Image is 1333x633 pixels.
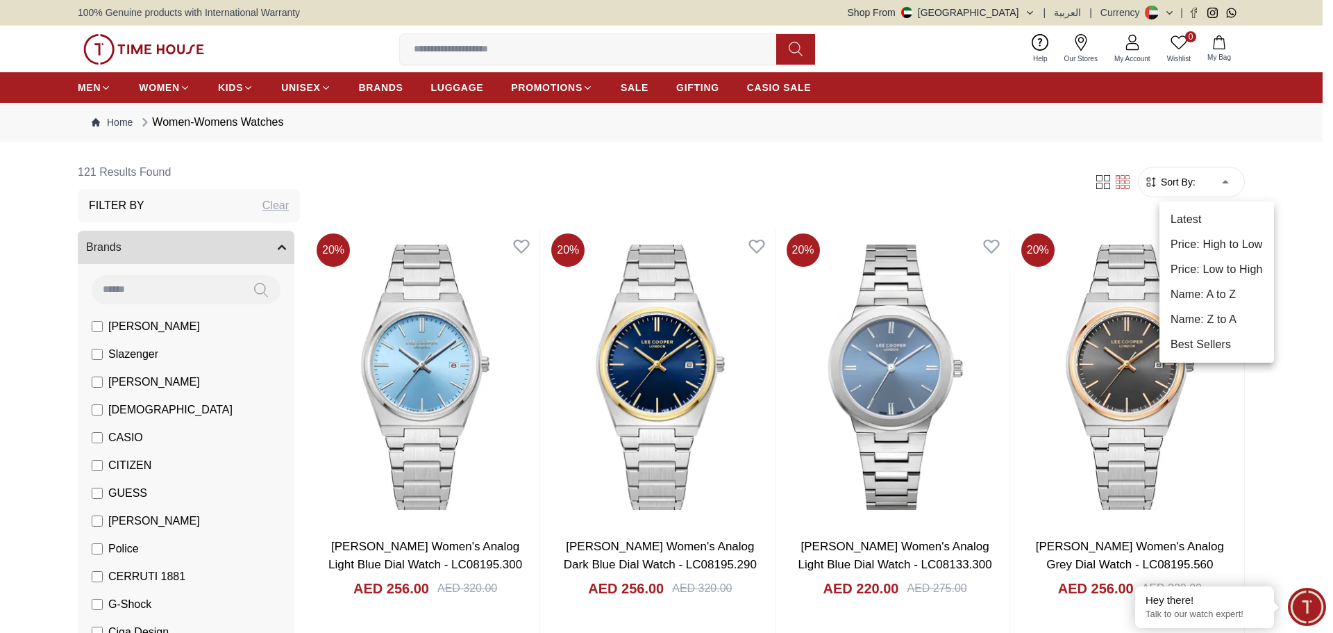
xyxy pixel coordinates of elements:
[1159,332,1274,357] li: Best Sellers
[1288,588,1326,626] div: Chat Widget
[1159,257,1274,282] li: Price: Low to High
[1159,282,1274,307] li: Name: A to Z
[1159,307,1274,332] li: Name: Z to A
[1159,207,1274,232] li: Latest
[1159,232,1274,257] li: Price: High to Low
[1146,609,1264,620] p: Talk to our watch expert!
[1146,593,1264,607] div: Hey there!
